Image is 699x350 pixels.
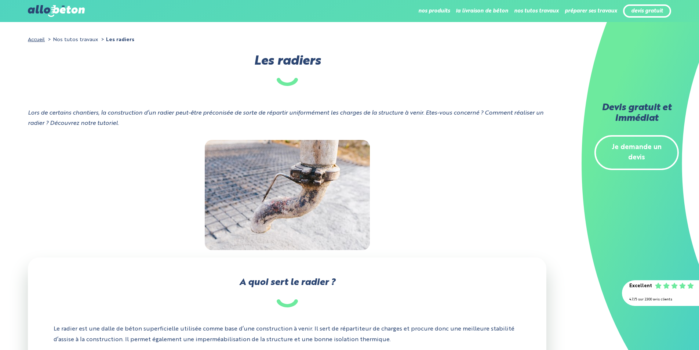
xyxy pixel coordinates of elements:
li: nos tutos travaux [514,2,559,20]
li: nos produits [418,2,450,20]
li: Les radiers [99,35,134,45]
i: Lors de certains chantiers, la construction d’un radier peut-être préconisée de sorte de répartir... [28,110,543,127]
h1: Les radiers [28,56,546,86]
img: allobéton [28,5,84,17]
li: la livraison de béton [456,2,508,20]
a: Accueil [28,37,45,42]
a: Je demande un devis [594,135,679,170]
li: préparer ses travaux [565,2,617,20]
div: 4.7/5 sur 2300 avis clients [629,295,692,305]
h2: A quoi sert le radier ? [54,278,521,307]
img: Radiers [205,140,370,250]
h2: Devis gratuit et immédiat [594,103,679,124]
li: Nos tutos travaux [46,35,98,45]
a: devis gratuit [631,8,663,14]
div: Excellent [629,281,652,292]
